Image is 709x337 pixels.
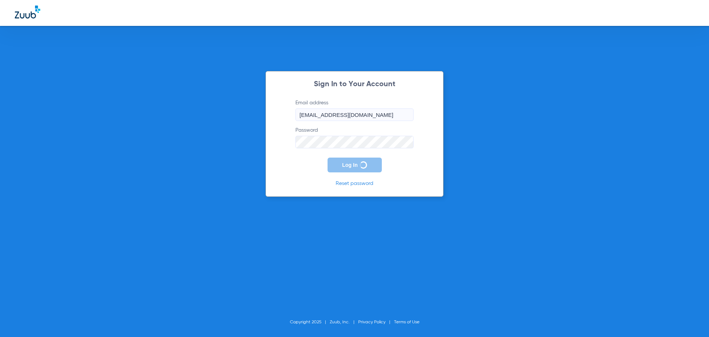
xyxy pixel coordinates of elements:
[328,158,382,172] button: Log In
[358,320,386,324] a: Privacy Policy
[330,319,358,326] li: Zuub, Inc.
[295,127,414,148] label: Password
[336,181,373,186] a: Reset password
[342,162,358,168] span: Log In
[15,6,40,18] img: Zuub Logo
[394,320,419,324] a: Terms of Use
[295,99,414,121] label: Email address
[295,136,414,148] input: Password
[290,319,330,326] li: Copyright 2025
[295,108,414,121] input: Email address
[672,301,709,337] iframe: Chat Widget
[284,81,425,88] h2: Sign In to Your Account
